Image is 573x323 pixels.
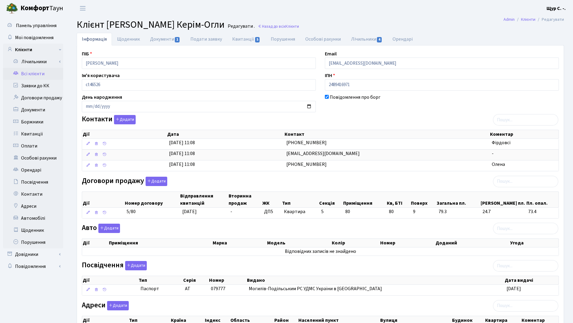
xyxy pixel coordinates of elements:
a: Всі клієнти [3,68,63,80]
th: Дії [82,276,138,284]
span: Олена [492,161,505,168]
a: Повідомлення [3,260,63,272]
th: Модель [266,239,331,247]
span: 1 [175,37,180,42]
th: Дата [167,130,284,138]
th: Загальна пл. [436,192,480,207]
span: [DATE] 11:08 [169,150,195,157]
a: Додати [144,175,167,186]
b: Комфорт [20,3,49,13]
th: Тип [282,192,319,207]
span: 5/80 [127,208,136,215]
th: Серія [183,276,209,284]
a: Панель управління [3,20,63,32]
span: [DATE] 11:08 [169,161,195,168]
th: ЖК [262,192,282,207]
a: Інформація [77,33,112,45]
a: Клієнти [3,44,63,56]
img: logo.png [6,2,18,14]
span: [DATE] [507,285,521,292]
li: Редагувати [535,16,564,23]
label: Авто [82,224,120,233]
th: Відправлення квитанцій [180,192,228,207]
a: Щоденник [3,224,63,236]
input: Пошук... [493,223,558,234]
a: Квитанції [3,128,63,140]
label: ПІБ [82,50,92,57]
span: - [230,208,232,215]
th: Угода [510,239,559,247]
label: День народження [82,94,122,101]
th: [PERSON_NAME] пл. [480,192,526,207]
label: Договори продажу [82,177,167,186]
a: Заявки до КК [3,80,63,92]
span: ДП5 [264,208,279,215]
a: Додати [112,114,136,125]
a: Оплати [3,140,63,152]
span: Клієнт [PERSON_NAME] Керім-Огли [77,18,225,32]
a: Автомобілі [3,212,63,224]
a: Лічильники [346,33,387,45]
th: Дата видачі [504,276,559,284]
label: Повідомлення про борг [330,94,380,101]
a: Додати [106,300,129,310]
nav: breadcrumb [494,13,573,26]
a: Назад до всіхКлієнти [258,23,299,29]
a: Документи [145,33,185,45]
span: Панель управління [16,22,57,29]
th: Номер договору [124,192,180,207]
th: Колір [331,239,380,247]
span: [PHONE_NUMBER] [286,139,327,146]
span: 80 [345,208,350,215]
span: Мої повідомлення [15,34,54,41]
label: Контакти [82,115,136,124]
a: Особові рахунки [300,33,346,45]
th: Вторинна продаж [228,192,262,207]
th: Кв, БТІ [386,192,410,207]
th: Тип [138,276,183,284]
a: Щур С. -. [547,5,566,12]
a: Особові рахунки [3,152,63,164]
span: 73.4 [528,208,556,215]
button: Переключити навігацію [75,3,90,13]
a: Посвідчення [3,176,63,188]
a: Боржники [3,116,63,128]
span: [DATE] [182,208,197,215]
span: 24.7 [482,208,523,215]
span: - [492,150,494,157]
span: 9 [413,208,434,215]
span: Квартира [284,208,316,215]
label: Адреси [82,301,129,310]
span: 079777 [211,285,225,292]
a: Клієнти [521,16,535,23]
th: Видано [246,276,504,284]
a: Договори продажу [3,92,63,104]
button: Контакти [114,115,136,124]
th: Приміщення [108,239,212,247]
button: Адреси [107,301,129,310]
input: Пошук... [493,114,558,126]
th: Пл. опал. [526,192,559,207]
span: АТ [185,285,190,292]
a: Квитанції [227,33,265,45]
a: Лічильники [7,56,63,68]
span: 79.3 [439,208,478,215]
a: Порушення [266,33,300,45]
a: Адреси [3,200,63,212]
a: Мої повідомлення [3,32,63,44]
a: Орендарі [3,164,63,176]
td: Відповідних записів не знайдено [82,247,559,256]
label: ІПН [325,72,335,79]
button: Посвідчення [125,261,147,270]
a: Додати [124,260,147,271]
a: Порушення [3,236,63,248]
span: 5 [255,37,260,42]
th: Номер [380,239,435,247]
th: Номер [208,276,246,284]
th: Дії [82,192,124,207]
span: [DATE] 11:08 [169,139,195,146]
span: Таун [20,3,63,14]
a: Контакти [3,188,63,200]
th: Коментар [489,130,559,138]
span: Паспорт [140,285,180,292]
